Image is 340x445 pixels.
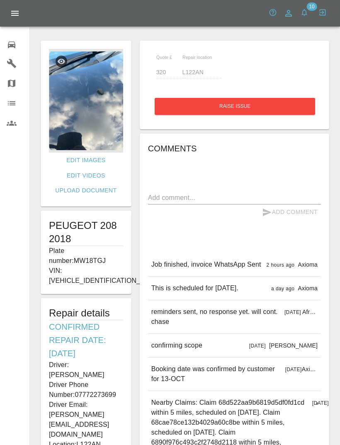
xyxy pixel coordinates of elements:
[249,343,266,349] span: [DATE]
[63,153,109,168] a: Edit Images
[267,262,295,268] span: 2 hours ago
[148,142,321,155] h6: Comments
[5,3,25,23] button: Open drawer
[151,364,282,384] p: Booking date was confirmed by customer for 13-OCT
[271,286,294,292] span: a day ago
[306,2,317,11] span: 10
[269,341,318,350] p: [PERSON_NAME]
[49,219,123,246] h1: PEUGEOT 208 2018
[156,55,172,60] span: Quote £
[298,260,318,269] p: Axioma
[302,365,318,373] p: Axioma
[151,260,261,270] p: Job finished, invoice WhatsApp Sent
[298,284,318,292] p: Axioma
[52,183,120,198] a: Upload Document
[302,308,318,316] p: Afreen
[63,168,109,183] a: Edit Videos
[151,340,202,350] p: confirming scope
[285,367,302,372] span: [DATE]
[49,400,123,440] p: Driver Email: [PERSON_NAME][EMAIL_ADDRESS][DOMAIN_NAME]
[312,400,329,406] span: [DATE]
[49,306,123,320] h5: Repair details
[49,246,123,266] p: Plate number: MW18TGJ
[49,320,123,360] h6: Confirmed Repair Date: [DATE]
[155,98,315,115] button: Raise issue
[151,307,281,327] p: reminders sent, no response yet. will cont. chase
[182,55,212,60] span: Repair location
[49,360,123,380] p: Driver: [PERSON_NAME]
[284,309,301,315] span: [DATE]
[49,380,123,400] p: Driver Phone Number: 07772273699
[49,49,123,153] img: 4a1dcd0f-c76e-4b87-bc25-ea44e16709e6
[316,399,318,407] p: Axioma
[151,283,238,293] p: This is scheduled for [DATE].
[49,266,123,286] p: VIN: [VEHICLE_IDENTIFICATION_NUMBER]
